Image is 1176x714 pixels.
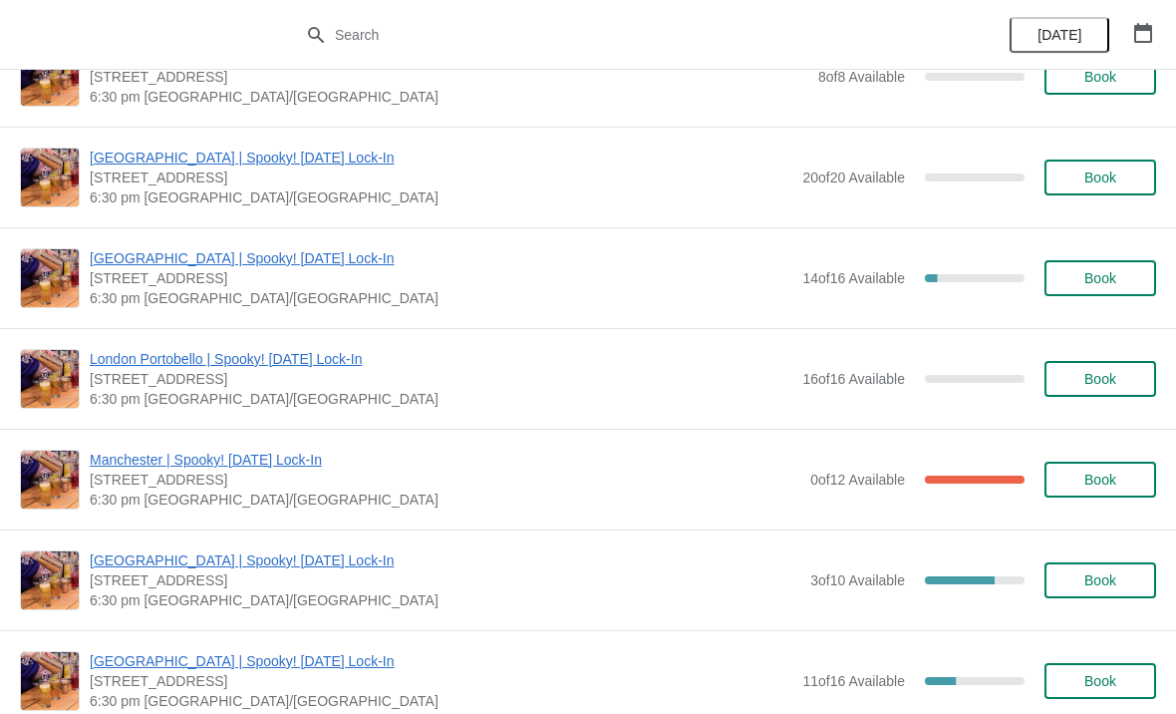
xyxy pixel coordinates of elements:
button: [DATE] [1010,17,1109,53]
span: Book [1084,673,1116,689]
button: Book [1044,562,1156,598]
input: Search [334,17,882,53]
span: [GEOGRAPHIC_DATA] | Spooky! [DATE] Lock-In [90,550,800,570]
span: [STREET_ADDRESS] [90,671,792,691]
img: London Portobello | Spooky! Halloween Lock-In | 158 Portobello Road, London W11 2EB, UK | 6:30 pm... [21,350,79,408]
span: [STREET_ADDRESS] [90,470,800,490]
span: Book [1084,371,1116,387]
span: 6:30 pm [GEOGRAPHIC_DATA]/[GEOGRAPHIC_DATA] [90,691,792,711]
span: 0 of 12 Available [810,472,905,488]
span: 3 of 10 Available [810,572,905,588]
span: Manchester | Spooky! [DATE] Lock-In [90,450,800,470]
span: [STREET_ADDRESS] [90,369,792,389]
button: Book [1044,361,1156,397]
span: Book [1084,69,1116,85]
span: 6:30 pm [GEOGRAPHIC_DATA]/[GEOGRAPHIC_DATA] [90,187,792,207]
span: 6:30 pm [GEOGRAPHIC_DATA]/[GEOGRAPHIC_DATA] [90,87,808,107]
img: London Borough | Spooky! Halloween Lock-In | 7 Park Street, London SE1 9AB, UK | 6:30 pm Europe/L... [21,249,79,307]
span: [STREET_ADDRESS] [90,67,808,87]
img: Nottingham | Spooky! Halloween Lock-In | 24 Bridlesmith Gate, Nottingham NG1 2GQ, UK | 6:30 pm Eu... [21,652,79,710]
span: [STREET_ADDRESS] [90,168,792,187]
img: Norwich | Spooky! Halloween Lock-In | 9 Back Of The Inns, Norwich NR2 1PT, UK | 6:30 pm Europe/Lo... [21,551,79,609]
img: Manchester | Spooky! Halloween Lock-In | 57 Church Street, Manchester M4 1PD, UK | 6:30 pm Europe... [21,451,79,509]
span: 6:30 pm [GEOGRAPHIC_DATA]/[GEOGRAPHIC_DATA] [90,490,800,510]
button: Book [1044,663,1156,699]
span: 16 of 16 Available [802,371,905,387]
span: [GEOGRAPHIC_DATA] | Spooky! [DATE] Lock-In [90,148,792,168]
button: Book [1044,59,1156,95]
span: [STREET_ADDRESS] [90,268,792,288]
span: [DATE] [1037,27,1081,43]
img: Glasgow | Spooky! Halloween Lock-In | 215 Byres Road, Glasgow G12 8UD, UK | 6:30 pm Europe/London [21,149,79,206]
span: 8 of 8 Available [818,69,905,85]
button: Book [1044,160,1156,195]
span: 20 of 20 Available [802,170,905,185]
span: [GEOGRAPHIC_DATA] | Spooky! [DATE] Lock-In [90,651,792,671]
span: Book [1084,472,1116,488]
span: [STREET_ADDRESS] [90,570,800,590]
span: 6:30 pm [GEOGRAPHIC_DATA]/[GEOGRAPHIC_DATA] [90,590,800,610]
button: Book [1044,462,1156,498]
span: Book [1084,270,1116,286]
span: 11 of 16 Available [802,673,905,689]
button: Book [1044,260,1156,296]
span: 14 of 16 Available [802,270,905,286]
span: 6:30 pm [GEOGRAPHIC_DATA]/[GEOGRAPHIC_DATA] [90,389,792,409]
span: Book [1084,170,1116,185]
span: London Portobello | Spooky! [DATE] Lock-In [90,349,792,369]
span: 6:30 pm [GEOGRAPHIC_DATA]/[GEOGRAPHIC_DATA] [90,288,792,308]
img: Exeter | Spooky! Halloween Lock-In | 46 High Street, Exeter EX4 3DJ, UK | 6:30 pm Europe/London [21,48,79,106]
span: Book [1084,572,1116,588]
span: [GEOGRAPHIC_DATA] | Spooky! [DATE] Lock-In [90,248,792,268]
